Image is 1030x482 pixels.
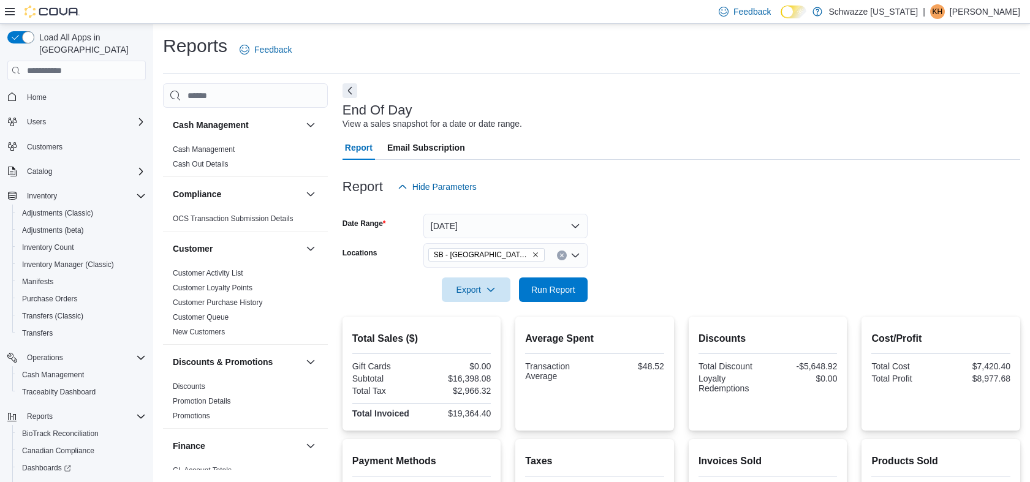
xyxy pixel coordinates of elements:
span: Hide Parameters [412,181,477,193]
span: New Customers [173,327,225,337]
button: Inventory [22,189,62,203]
a: Cash Out Details [173,160,229,168]
span: Transfers (Classic) [22,311,83,321]
h2: Cost/Profit [871,331,1010,346]
span: Customer Activity List [173,268,243,278]
span: Report [345,135,373,160]
h2: Total Sales ($) [352,331,491,346]
button: Customer [303,241,318,256]
span: Catalog [22,164,146,179]
span: Purchase Orders [17,292,146,306]
div: Total Discount [699,361,765,371]
div: Customer [163,266,328,344]
a: Transfers (Classic) [17,309,88,323]
h3: Compliance [173,188,221,200]
span: Manifests [22,277,53,287]
span: Operations [27,353,63,363]
div: $0.00 [424,361,491,371]
h2: Taxes [525,454,664,469]
div: Gift Cards [352,361,419,371]
a: Adjustments (Classic) [17,206,98,220]
div: Transaction Average [525,361,592,381]
span: SB - [GEOGRAPHIC_DATA][PERSON_NAME] [434,249,529,261]
a: Dashboards [17,461,76,475]
span: Transfers [17,326,146,341]
h2: Discounts [699,331,838,346]
div: $16,398.08 [424,374,491,383]
span: Cash Management [22,370,84,380]
div: Krystal Hernandez [930,4,945,19]
button: Users [22,115,51,129]
button: Next [343,83,357,98]
span: GL Account Totals [173,465,232,475]
div: Total Profit [871,374,938,383]
a: Inventory Count [17,240,79,255]
span: SB - Fort Collins [428,248,545,262]
span: Customers [27,142,62,152]
span: Catalog [27,167,52,176]
span: Purchase Orders [22,294,78,304]
button: Hide Parameters [393,175,482,199]
span: Feedback [254,43,292,56]
button: Remove SB - Fort Collins from selection in this group [532,251,539,258]
a: Promotion Details [173,397,231,405]
span: Cash Out Details [173,159,229,169]
h3: Cash Management [173,119,249,131]
span: Home [27,92,47,102]
span: Load All Apps in [GEOGRAPHIC_DATA] [34,31,146,56]
span: Users [27,117,46,127]
div: $8,977.68 [944,374,1010,383]
span: Dashboards [17,461,146,475]
a: Customers [22,140,67,154]
a: GL Account Totals [173,466,232,475]
button: BioTrack Reconciliation [12,425,151,442]
button: Compliance [173,188,301,200]
button: Transfers (Classic) [12,307,151,325]
span: OCS Transaction Submission Details [173,214,293,224]
button: Purchase Orders [12,290,151,307]
a: Purchase Orders [17,292,83,306]
span: Cash Management [17,367,146,382]
span: Reports [27,412,53,421]
a: Customer Activity List [173,269,243,277]
div: $19,364.40 [424,409,491,418]
a: BioTrack Reconciliation [17,426,104,441]
button: [DATE] [423,214,588,238]
span: Inventory [27,191,57,201]
h3: Customer [173,243,213,255]
button: Transfers [12,325,151,342]
div: Compliance [163,211,328,231]
span: Traceabilty Dashboard [17,385,146,399]
span: Inventory Count [17,240,146,255]
button: Cash Management [173,119,301,131]
p: | [923,4,925,19]
div: Total Cost [871,361,938,371]
a: Inventory Manager (Classic) [17,257,119,272]
span: Cash Management [173,145,235,154]
div: $2,966.32 [424,386,491,396]
a: Promotions [173,412,210,420]
button: Operations [2,349,151,366]
button: Compliance [303,187,318,201]
span: Email Subscription [387,135,465,160]
button: Inventory [2,187,151,205]
button: Finance [303,439,318,453]
span: Inventory Manager (Classic) [17,257,146,272]
span: Canadian Compliance [17,443,146,458]
div: Cash Management [163,142,328,176]
span: Canadian Compliance [22,446,94,456]
span: Adjustments (beta) [17,223,146,238]
button: Reports [22,409,58,424]
img: Cova [25,6,80,18]
a: Transfers [17,326,58,341]
a: Customer Loyalty Points [173,284,252,292]
span: Customers [22,139,146,154]
a: Customer Queue [173,313,229,322]
button: Reports [2,408,151,425]
span: Users [22,115,146,129]
div: -$5,648.92 [770,361,837,371]
div: View a sales snapshot for a date or date range. [343,118,522,130]
button: Discounts & Promotions [173,356,301,368]
input: Dark Mode [781,6,806,18]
